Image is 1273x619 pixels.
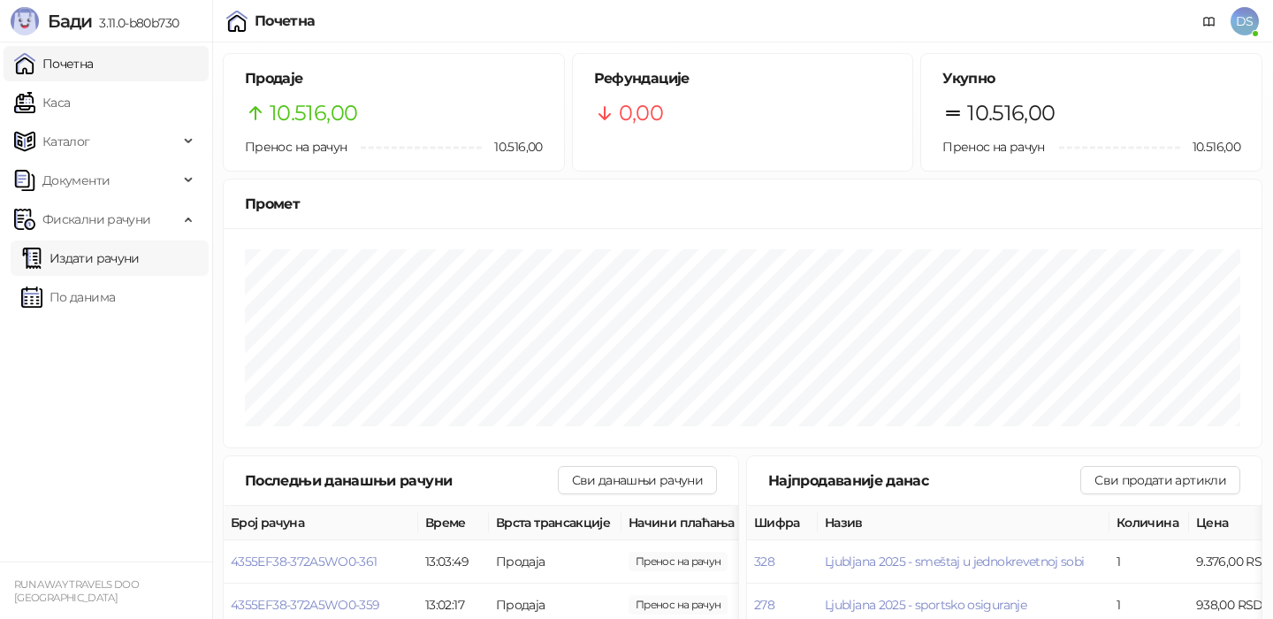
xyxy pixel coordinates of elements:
span: 10.516,00 [1180,137,1240,157]
th: Број рачуна [224,506,418,540]
span: Каталог [42,124,90,159]
th: Назив [818,506,1109,540]
h5: Продаје [245,68,543,89]
td: Продаја [489,540,621,584]
span: Документи [42,163,110,198]
span: Пренос на рачун [942,139,1044,155]
th: Начини плаћања [621,506,798,540]
button: Ljubljana 2025 - sportsko osiguranje [825,597,1026,613]
span: DS [1231,7,1259,35]
th: Шифра [747,506,818,540]
div: Најпродаваније данас [768,470,1080,492]
a: Документација [1195,7,1223,35]
small: RUN AWAY TRAVELS DOO [GEOGRAPHIC_DATA] [14,578,139,604]
a: Каса [14,85,70,120]
span: Пренос на рачун [245,139,347,155]
td: 13:03:49 [418,540,489,584]
span: 8.600,00 [629,595,728,615]
span: 10.516,00 [967,96,1055,130]
a: Почетна [14,46,94,81]
a: Издати рачуни [21,241,140,276]
h5: Укупно [942,68,1240,89]
button: Ljubljana 2025 - smeštaj u jednokrevetnoj sobi [825,554,1085,569]
button: Сви данашњи рачуни [558,466,717,494]
td: 1 [1109,540,1189,584]
h5: Рефундације [594,68,892,89]
th: Количина [1109,506,1189,540]
span: 10.516,00 [482,137,542,157]
button: 278 [754,597,774,613]
span: Фискални рачуни [42,202,150,237]
span: 10.516,00 [270,96,357,130]
th: Време [418,506,489,540]
button: 4355EF38-372A5WO0-359 [231,597,380,613]
span: 3.11.0-b80b730 [92,15,179,31]
button: 4355EF38-372A5WO0-361 [231,554,377,569]
button: 328 [754,554,774,569]
th: Врста трансакције [489,506,621,540]
span: Бади [48,11,92,32]
img: Logo [11,7,39,35]
div: Промет [245,193,1240,215]
a: По данима [21,279,115,315]
div: Последњи данашњи рачуни [245,470,558,492]
span: 1.916,00 [629,552,728,571]
button: Сви продати артикли [1080,466,1240,494]
span: 0,00 [619,96,663,130]
div: Почетна [255,14,316,28]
